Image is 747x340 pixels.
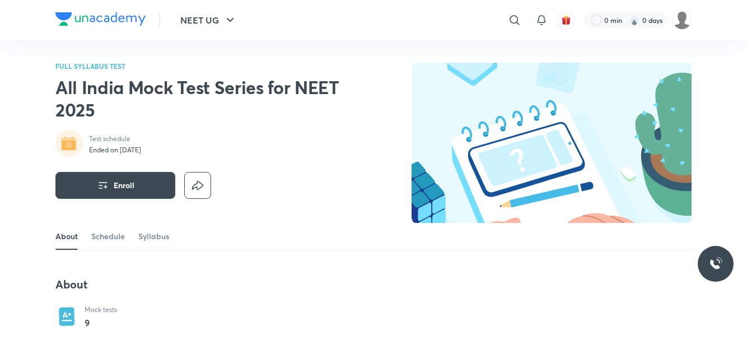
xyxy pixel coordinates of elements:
a: Syllabus [138,223,169,250]
a: Schedule [91,223,125,250]
h4: About [55,277,477,292]
p: Test schedule [89,134,141,143]
img: avatar [561,15,571,25]
p: Mock tests [85,305,117,314]
a: About [55,223,78,250]
span: Enroll [114,180,134,191]
img: streak [629,15,640,26]
button: NEET UG [174,9,244,31]
p: FULL SYLLABUS TEST [55,63,342,69]
a: Company Logo [55,12,146,29]
img: GS ARJUNAA [673,11,692,30]
img: ttu [709,257,722,271]
h2: All India Mock Test Series for NEET 2025 [55,76,342,121]
p: Ended on [DATE] [89,146,141,155]
p: 9 [85,316,117,329]
button: Enroll [55,172,175,199]
button: avatar [557,11,575,29]
img: Company Logo [55,12,146,26]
